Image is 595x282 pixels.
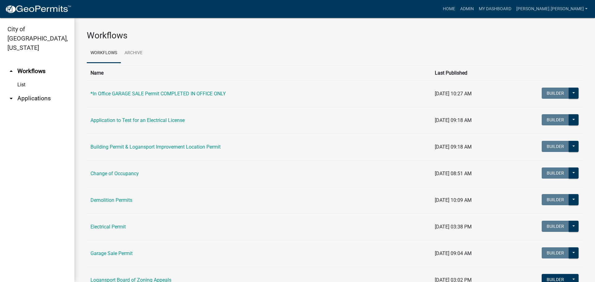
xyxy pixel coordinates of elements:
a: Workflows [87,43,121,63]
a: Demolition Permits [90,197,132,203]
span: [DATE] 09:18 AM [435,117,472,123]
a: [PERSON_NAME].[PERSON_NAME] [514,3,590,15]
span: [DATE] 08:51 AM [435,171,472,176]
span: [DATE] 10:27 AM [435,91,472,97]
th: Last Published [431,65,506,80]
i: arrow_drop_up [7,67,15,75]
button: Builder [542,114,569,125]
span: [DATE] 10:09 AM [435,197,472,203]
a: *In Office GARAGE SALE Permit COMPLETED IN OFFICE ONLY [90,91,226,97]
a: Building Permit & Logansport Improvement Location Permit [90,144,221,150]
span: [DATE] 09:04 AM [435,250,472,256]
a: Garage Sale Permit [90,250,133,256]
a: Change of Occupancy [90,171,139,176]
th: Name [87,65,431,80]
button: Builder [542,221,569,232]
span: [DATE] 09:18 AM [435,144,472,150]
button: Builder [542,167,569,179]
a: My Dashboard [476,3,514,15]
a: Archive [121,43,146,63]
a: Application to Test for an Electrical License [90,117,185,123]
h3: Workflows [87,30,583,41]
button: Builder [542,194,569,205]
button: Builder [542,247,569,258]
span: [DATE] 03:38 PM [435,224,472,230]
a: Home [440,3,458,15]
i: arrow_drop_down [7,95,15,102]
button: Builder [542,88,569,99]
button: Builder [542,141,569,152]
a: Admin [458,3,476,15]
a: Electrical Permit [90,224,126,230]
